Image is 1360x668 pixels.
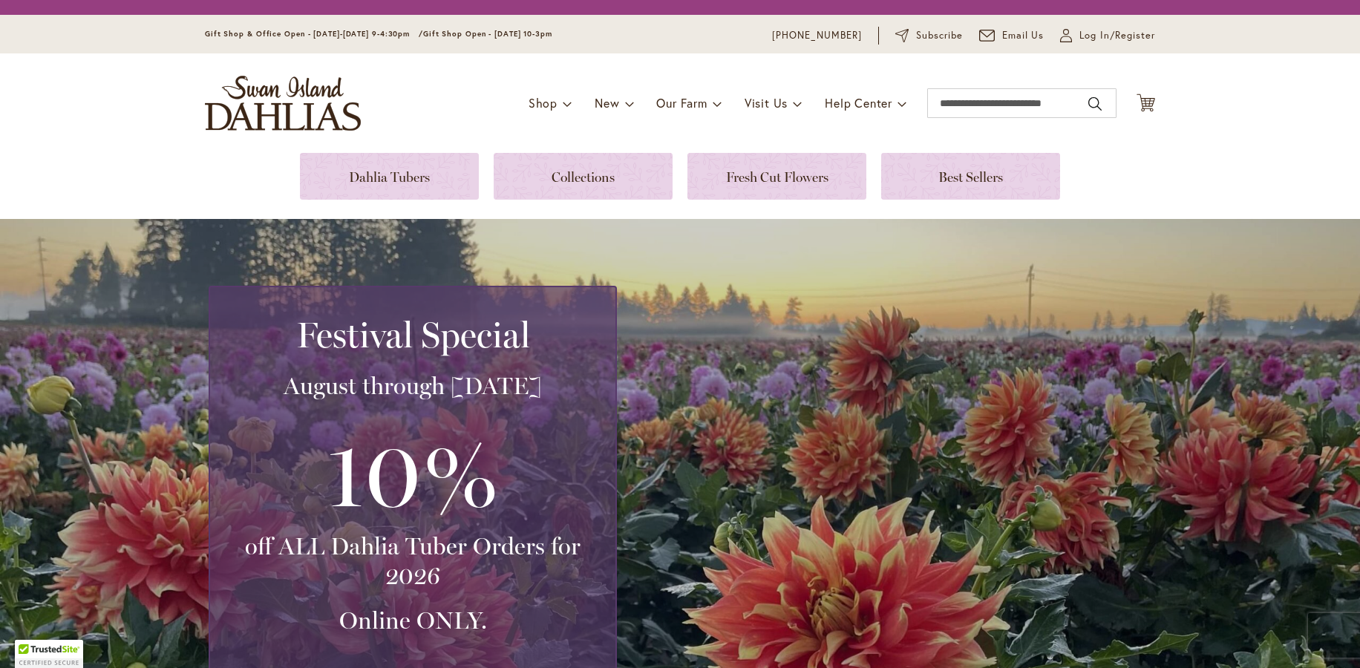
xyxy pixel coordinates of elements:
span: Help Center [825,95,892,111]
a: Email Us [979,28,1044,43]
span: Visit Us [745,95,788,111]
h3: off ALL Dahlia Tuber Orders for 2026 [228,531,598,591]
h3: August through [DATE] [228,371,598,401]
span: Log In/Register [1079,28,1155,43]
a: Log In/Register [1060,28,1155,43]
div: TrustedSite Certified [15,640,83,668]
span: New [595,95,619,111]
a: Subscribe [895,28,963,43]
h3: 10% [228,416,598,531]
span: Subscribe [916,28,963,43]
h3: Online ONLY. [228,606,598,635]
span: Gift Shop & Office Open - [DATE]-[DATE] 9-4:30pm / [205,29,423,39]
a: [PHONE_NUMBER] [772,28,862,43]
button: Search [1088,92,1102,116]
span: Gift Shop Open - [DATE] 10-3pm [423,29,552,39]
span: Email Us [1002,28,1044,43]
span: Our Farm [656,95,707,111]
a: store logo [205,76,361,131]
span: Shop [529,95,558,111]
h2: Festival Special [228,314,598,356]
